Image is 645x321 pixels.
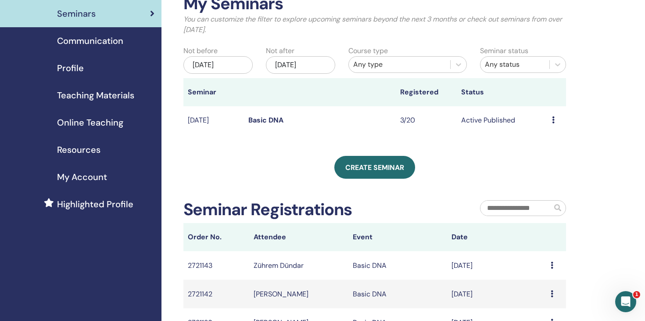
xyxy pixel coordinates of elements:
[248,115,283,125] a: Basic DNA
[348,280,448,308] td: Basic DNA
[57,34,123,47] span: Communication
[348,251,448,280] td: Basic DNA
[396,78,456,106] th: Registered
[183,280,249,308] td: 2721142
[348,223,448,251] th: Event
[57,89,134,102] span: Teaching Materials
[57,7,96,20] span: Seminars
[345,163,404,172] span: Create seminar
[183,106,244,135] td: [DATE]
[249,223,348,251] th: Attendee
[348,46,388,56] label: Course type
[57,198,133,211] span: Highlighted Profile
[334,156,415,179] a: Create seminar
[183,46,218,56] label: Not before
[183,56,253,74] div: [DATE]
[447,280,546,308] td: [DATE]
[57,143,100,156] span: Resources
[447,251,546,280] td: [DATE]
[183,78,244,106] th: Seminar
[353,59,446,70] div: Any type
[249,251,348,280] td: Zührem Dündar
[485,59,545,70] div: Any status
[457,106,548,135] td: Active Published
[183,223,249,251] th: Order No.
[615,291,636,312] iframe: Intercom live chat
[183,14,566,35] p: You can customize the filter to explore upcoming seminars beyond the next 3 months or check out s...
[457,78,548,106] th: Status
[266,56,335,74] div: [DATE]
[447,223,546,251] th: Date
[57,61,84,75] span: Profile
[480,46,528,56] label: Seminar status
[57,170,107,184] span: My Account
[633,291,640,298] span: 1
[183,200,352,220] h2: Seminar Registrations
[183,251,249,280] td: 2721143
[396,106,456,135] td: 3/20
[266,46,294,56] label: Not after
[57,116,123,129] span: Online Teaching
[249,280,348,308] td: [PERSON_NAME]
